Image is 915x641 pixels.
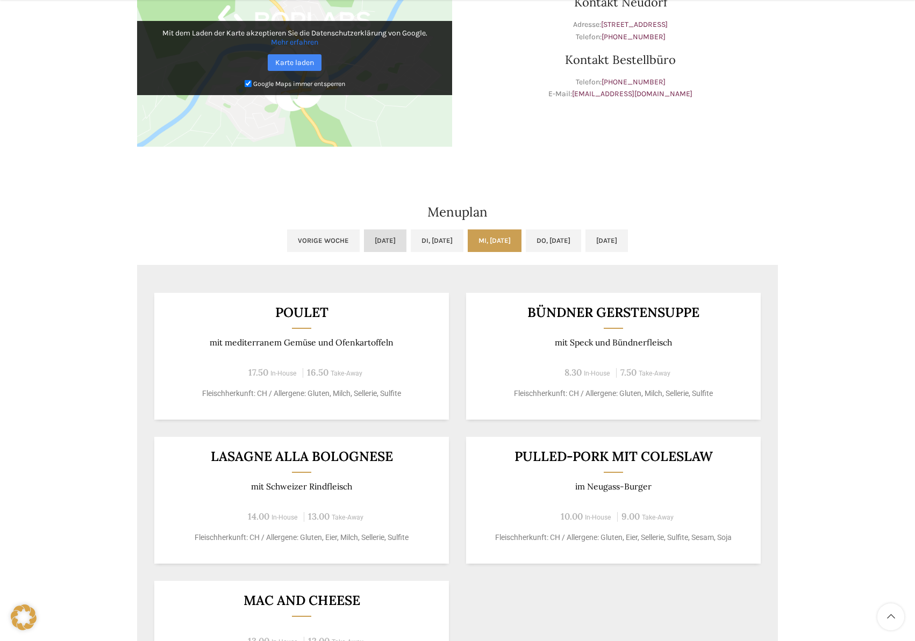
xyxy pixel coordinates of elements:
a: [PHONE_NUMBER] [602,77,666,87]
p: Mit dem Laden der Karte akzeptieren Sie die Datenschutzerklärung von Google. [145,28,445,47]
a: [PHONE_NUMBER] [602,32,666,41]
span: Take-Away [332,514,363,521]
a: Do, [DATE] [526,229,581,252]
p: Fleischherkunft: CH / Allergene: Gluten, Milch, Sellerie, Sulfite [480,388,748,399]
p: Fleischherkunft: CH / Allergene: Gluten, Eier, Milch, Sellerie, Sulfite [168,532,436,543]
h3: Kontakt Bestellbüro [463,54,778,66]
span: In-House [584,370,610,377]
h2: Menuplan [137,206,778,219]
a: [DATE] [585,229,628,252]
h3: Bündner Gerstensuppe [480,306,748,319]
p: mit mediterranem Gemüse und Ofenkartoffeln [168,337,436,348]
h3: LASAGNE ALLA BOLOGNESE [168,450,436,463]
a: Scroll to top button [877,603,904,630]
a: Mi, [DATE] [468,229,521,252]
span: Take-Away [642,514,674,521]
p: Adresse: Telefon: [463,19,778,43]
span: In-House [271,514,298,521]
span: 13.00 [308,510,330,522]
a: [EMAIL_ADDRESS][DOMAIN_NAME] [572,89,692,98]
h3: Poulet [168,306,436,319]
span: 10.00 [561,510,583,522]
span: 16.50 [307,366,328,378]
p: Fleischherkunft: CH / Allergene: Gluten, Eier, Sellerie, Sulfite, Sesam, Soja [480,532,748,543]
input: Google Maps immer entsperren [245,80,252,87]
p: Telefon: E-Mail: [463,76,778,100]
p: im Neugass-Burger [480,481,748,492]
span: 14.00 [248,510,269,522]
span: In-House [585,514,611,521]
h3: Mac and Cheese [168,594,436,607]
span: 8.30 [564,366,582,378]
a: Karte laden [268,54,321,71]
a: [DATE] [364,229,406,252]
a: [STREET_ADDRESS] [601,20,668,29]
a: Mehr erfahren [271,38,318,47]
span: 9.00 [621,510,640,522]
a: Di, [DATE] [411,229,463,252]
span: 7.50 [620,366,637,378]
h3: Pulled-Pork mit Coleslaw [480,450,748,463]
span: Take-Away [331,370,362,377]
p: mit Schweizer Rindfleisch [168,481,436,492]
span: 17.50 [248,366,268,378]
p: mit Speck und Bündnerfleisch [480,337,748,348]
span: In-House [270,370,297,377]
span: Take-Away [639,370,670,377]
a: Vorige Woche [287,229,360,252]
p: Fleischherkunft: CH / Allergene: Gluten, Milch, Sellerie, Sulfite [168,388,436,399]
small: Google Maps immer entsperren [253,80,345,88]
